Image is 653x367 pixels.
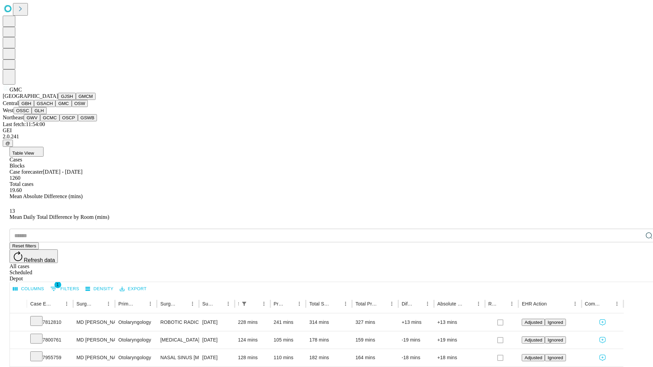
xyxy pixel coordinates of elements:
[524,320,542,325] span: Adjusted
[214,299,223,309] button: Sort
[84,284,115,294] button: Density
[72,100,88,107] button: OSW
[10,242,39,249] button: Reset filters
[3,100,19,106] span: Central
[274,349,303,366] div: 110 mins
[202,349,231,366] div: [DATE]
[24,114,40,121] button: GWV
[274,314,303,331] div: 241 mins
[5,141,10,146] span: @
[10,169,43,175] span: Case forecaster
[239,299,249,309] div: 1 active filter
[49,283,81,294] button: Show filters
[570,299,580,309] button: Menu
[10,208,15,214] span: 13
[387,299,397,309] button: Menu
[160,314,195,331] div: ROBOTIC RADICAL RESECTION [MEDICAL_DATA]
[274,331,303,349] div: 105 mins
[62,299,71,309] button: Menu
[548,320,563,325] span: Ignored
[3,134,650,140] div: 2.0.241
[309,301,331,307] div: Total Scheduled Duration
[55,100,71,107] button: GMC
[545,319,566,326] button: Ignored
[238,349,267,366] div: 128 mins
[30,349,70,366] div: 7955759
[188,299,197,309] button: Menu
[238,331,267,349] div: 124 mins
[223,299,233,309] button: Menu
[239,299,249,309] button: Show filters
[402,331,431,349] div: -19 mins
[146,299,155,309] button: Menu
[238,314,267,331] div: 228 mins
[43,169,82,175] span: [DATE] - [DATE]
[522,336,545,344] button: Adjusted
[309,349,349,366] div: 182 mins
[10,249,58,263] button: Refresh data
[524,355,542,360] span: Adjusted
[77,349,112,366] div: MD [PERSON_NAME] [PERSON_NAME]
[77,331,112,349] div: MD [PERSON_NAME] [PERSON_NAME]
[10,214,109,220] span: Mean Daily Total Difference by Room (mins)
[309,331,349,349] div: 178 mins
[30,331,70,349] div: 7800761
[14,107,32,114] button: OSSC
[488,301,497,307] div: Resolved in EHR
[118,331,153,349] div: Otolaryngology
[437,314,482,331] div: +13 mins
[118,314,153,331] div: Otolaryngology
[13,317,23,329] button: Expand
[40,114,60,121] button: GCMC
[437,349,482,366] div: +18 mins
[30,314,70,331] div: 7812810
[10,87,22,92] span: GMC
[160,349,195,366] div: NASAL SINUS [MEDICAL_DATA] WITH [MEDICAL_DATA] TOTAL
[12,151,34,156] span: Table View
[104,299,113,309] button: Menu
[507,299,517,309] button: Menu
[76,93,96,100] button: GMCM
[522,354,545,361] button: Adjusted
[94,299,104,309] button: Sort
[437,301,464,307] div: Absolute Difference
[545,336,566,344] button: Ignored
[118,284,148,294] button: Export
[10,147,44,157] button: Table View
[160,331,195,349] div: [MEDICAL_DATA] COMPLETE
[355,349,395,366] div: 164 mins
[13,334,23,346] button: Expand
[437,331,482,349] div: +19 mins
[524,337,542,343] span: Adjusted
[522,319,545,326] button: Adjusted
[3,140,13,147] button: @
[52,299,62,309] button: Sort
[378,299,387,309] button: Sort
[548,337,563,343] span: Ignored
[548,355,563,360] span: Ignored
[3,127,650,134] div: GEI
[3,115,24,120] span: Northeast
[10,193,83,199] span: Mean Absolute Difference (mins)
[118,349,153,366] div: Otolaryngology
[548,299,557,309] button: Sort
[250,299,259,309] button: Sort
[603,299,612,309] button: Sort
[77,301,94,307] div: Surgeon Name
[11,284,46,294] button: Select columns
[60,114,78,121] button: OSCP
[54,281,61,288] span: 1
[178,299,188,309] button: Sort
[24,257,55,263] span: Refresh data
[413,299,423,309] button: Sort
[160,301,177,307] div: Surgery Name
[309,314,349,331] div: 314 mins
[77,314,112,331] div: MD [PERSON_NAME] [PERSON_NAME]
[402,314,431,331] div: +13 mins
[238,301,239,307] div: Scheduled In Room Duration
[58,93,76,100] button: GJSH
[34,100,55,107] button: GSACH
[341,299,350,309] button: Menu
[10,187,22,193] span: 19.60
[259,299,269,309] button: Menu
